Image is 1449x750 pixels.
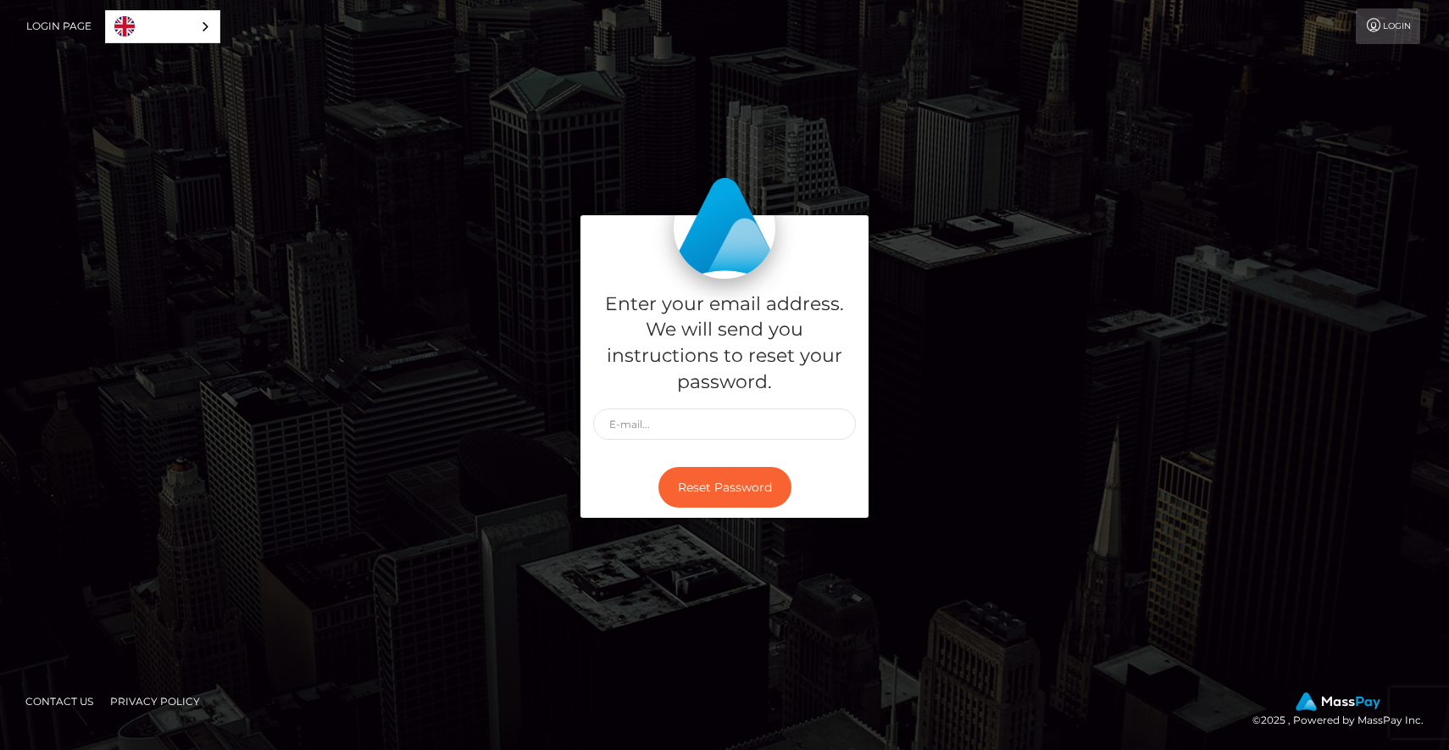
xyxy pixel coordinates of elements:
[674,177,775,279] img: MassPay Login
[658,467,791,508] button: Reset Password
[593,408,856,440] input: E-mail...
[19,688,100,714] a: Contact Us
[1356,8,1420,44] a: Login
[106,11,219,42] a: English
[105,10,220,43] div: Language
[1296,692,1380,711] img: MassPay
[103,688,207,714] a: Privacy Policy
[26,8,92,44] a: Login Page
[593,292,856,396] h5: Enter your email address. We will send you instructions to reset your password.
[105,10,220,43] aside: Language selected: English
[1252,692,1436,730] div: © 2025 , Powered by MassPay Inc.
